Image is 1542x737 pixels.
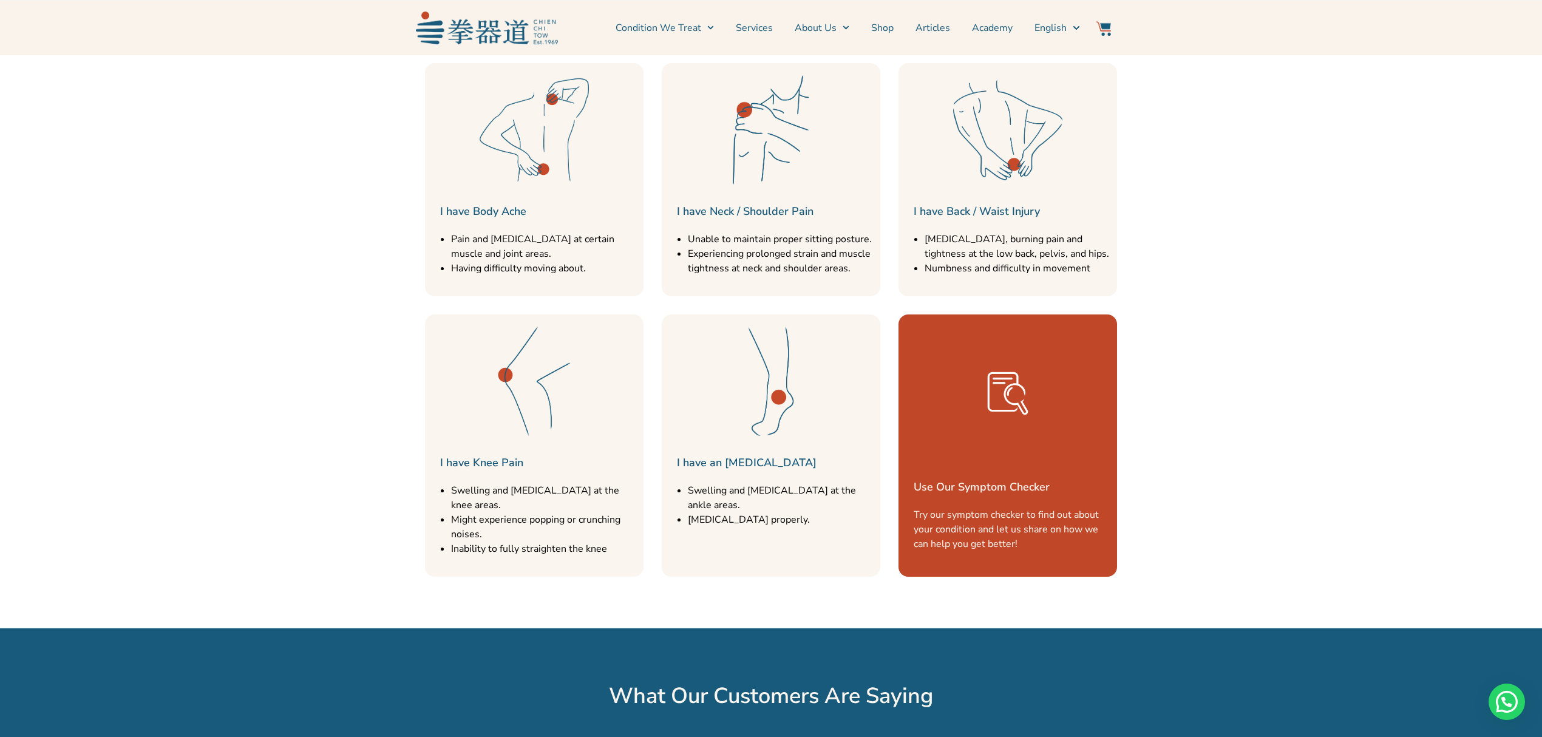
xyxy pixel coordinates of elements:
nav: Menu [564,13,1080,43]
img: Services Icon-41 [474,321,595,442]
li: Swelling and [MEDICAL_DATA] at the knee areas. [451,483,637,512]
a: I have Back / Waist Injury [914,204,1040,219]
h2: What Our Customers Are Saying [6,683,1536,710]
li: Swelling and [MEDICAL_DATA] at the ankle areas. [688,483,874,512]
li: Numbness and difficulty in movement [925,261,1111,276]
li: Inability to fully straighten the knee [451,542,637,556]
img: Search-08 [977,363,1038,424]
a: I have Body Ache [440,204,526,219]
li: [MEDICAL_DATA], burning pain and tightness at the low back, pelvis, and hips. [925,232,1111,261]
li: Unable to maintain proper sitting posture. [688,232,874,246]
span: English [1034,21,1067,35]
li: Experiencing prolonged strain and muscle tightness at neck and shoulder areas. [688,246,874,276]
a: Condition We Treat [616,13,714,43]
a: Use Our Symptom Checker [914,480,1050,494]
a: I have an [MEDICAL_DATA] [677,455,817,470]
img: Services Icon-38 [710,321,832,442]
a: About Us [795,13,849,43]
li: Might experience popping or crunching noises. [451,512,637,542]
a: Services [736,13,773,43]
li: [MEDICAL_DATA] properly. [688,512,874,527]
img: Website Icon-03 [1096,21,1111,36]
p: Try our symptom checker to find out about your condition and let us share on how we can help you ... [914,508,1111,551]
a: English [1034,13,1079,43]
a: Shop [871,13,894,43]
img: Services Icon-43 [710,69,832,191]
li: Pain and [MEDICAL_DATA] at certain muscle and joint areas. [451,232,637,261]
img: Services Icon-39 [474,69,595,191]
a: Articles [915,13,950,43]
a: Academy [972,13,1013,43]
a: I have Neck / Shoulder Pain [677,204,813,219]
a: I have Knee Pain [440,455,523,470]
img: Services Icon-44 [947,69,1068,191]
li: Having difficulty moving about. [451,261,637,276]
